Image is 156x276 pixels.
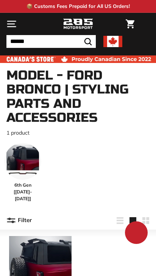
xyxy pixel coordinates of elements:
[123,221,150,246] inbox-online-store-chat: Shopify online store chat
[4,143,41,202] a: 6th Gen [[DATE]-[DATE]]
[63,18,93,31] img: Logo_285_Motorsport_areodynamics_components
[27,3,130,10] p: 📦 Customs Fees Prepaid for All US Orders!
[6,212,32,230] button: Filter
[4,182,41,202] span: 6th Gen [[DATE]-[DATE]]
[6,69,150,125] h1: Model - Ford Bronco | Styling Parts and Accessories
[122,13,138,35] a: Cart
[6,35,96,48] input: Search
[6,129,150,137] p: 1 product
